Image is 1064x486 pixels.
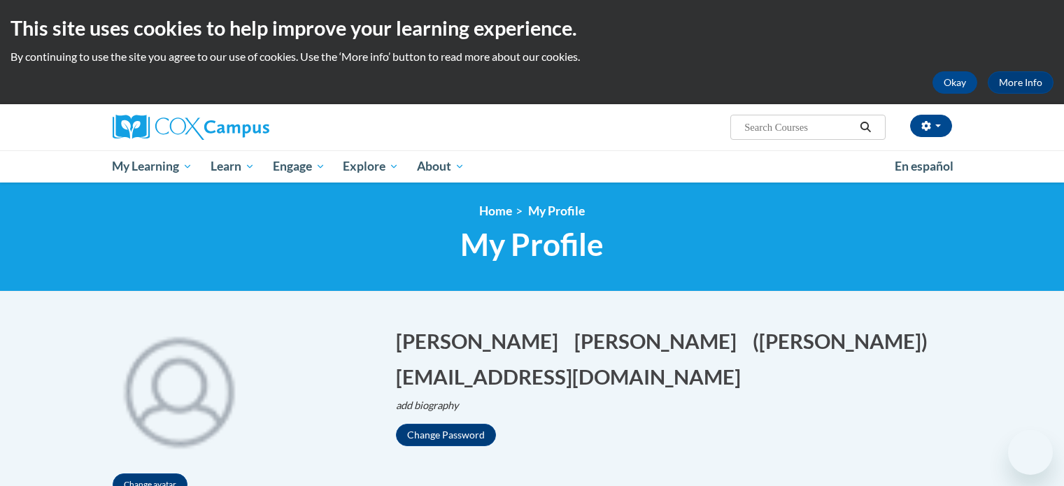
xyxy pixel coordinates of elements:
span: Explore [343,158,399,175]
button: Edit screen name [753,327,937,355]
button: Search [855,119,876,136]
a: Home [479,203,512,218]
button: Edit biography [396,398,470,413]
a: My Learning [104,150,202,183]
span: My Profile [528,203,585,218]
button: Edit first name [396,327,567,355]
a: Engage [264,150,334,183]
span: My Learning [112,158,192,175]
a: En español [886,152,963,181]
div: Click to change the profile picture [102,313,256,466]
a: Learn [201,150,264,183]
span: My Profile [460,226,604,263]
a: More Info [988,71,1054,94]
button: Edit last name [574,327,746,355]
button: Okay [932,71,977,94]
i: add biography [396,399,459,411]
img: Cox Campus [113,115,269,140]
p: By continuing to use the site you agree to our use of cookies. Use the ‘More info’ button to read... [10,49,1054,64]
button: Account Settings [910,115,952,137]
span: About [417,158,464,175]
img: profile avatar [102,313,256,466]
button: Edit email address [396,362,750,391]
input: Search Courses [743,119,855,136]
span: Engage [273,158,325,175]
a: About [408,150,474,183]
iframe: Button to launch messaging window [1008,430,1053,475]
div: Main menu [92,150,973,183]
button: Change Password [396,424,496,446]
span: Learn [211,158,255,175]
h2: This site uses cookies to help improve your learning experience. [10,14,1054,42]
a: Explore [334,150,408,183]
span: En español [895,159,953,173]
